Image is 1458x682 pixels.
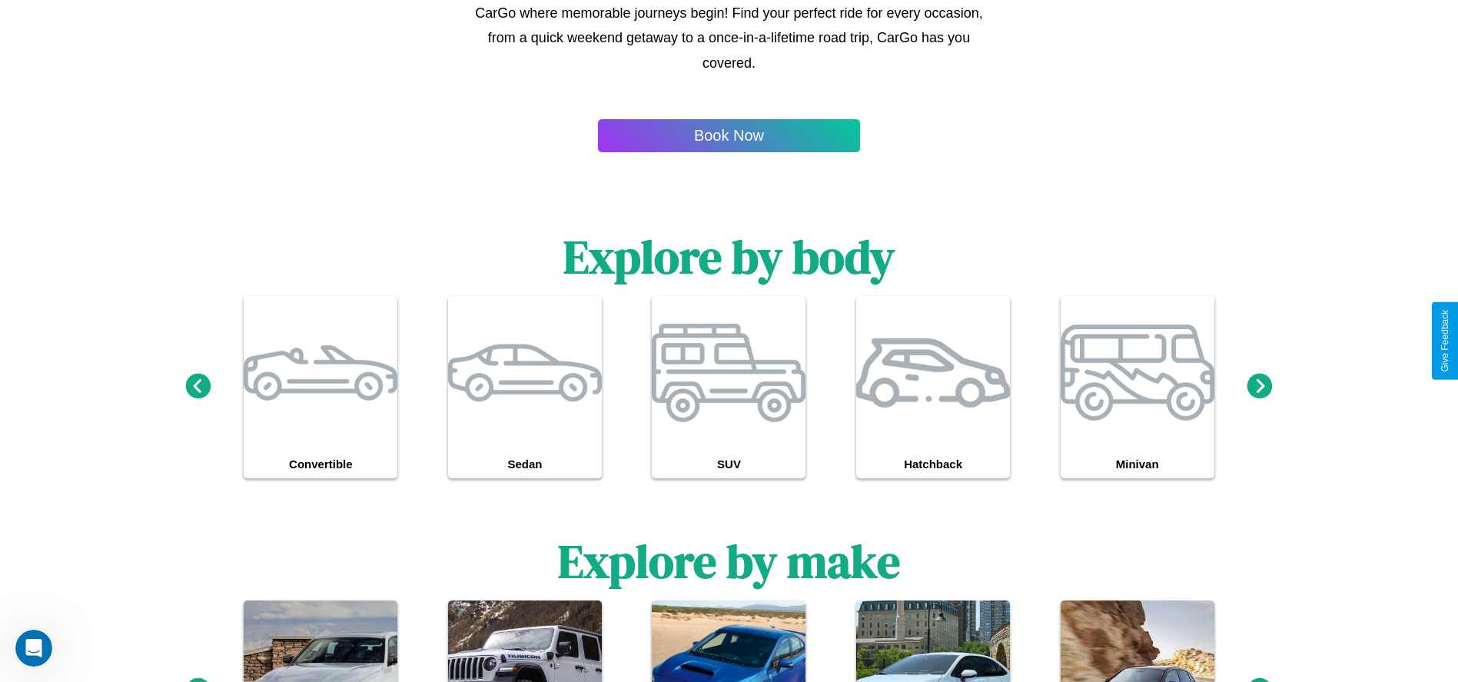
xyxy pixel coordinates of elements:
iframe: Intercom live chat [15,630,52,667]
h4: Minivan [1061,450,1214,478]
h4: Hatchback [856,450,1010,478]
h4: SUV [652,450,805,478]
div: Give Feedback [1440,310,1450,372]
h1: Explore by body [563,225,895,288]
h4: Sedan [448,450,602,478]
p: CarGo where memorable journeys begin! Find your perfect ride for every occasion, from a quick wee... [467,1,991,75]
h4: Convertible [244,450,397,478]
button: Book Now [598,119,860,152]
h1: Explore by make [558,530,900,593]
